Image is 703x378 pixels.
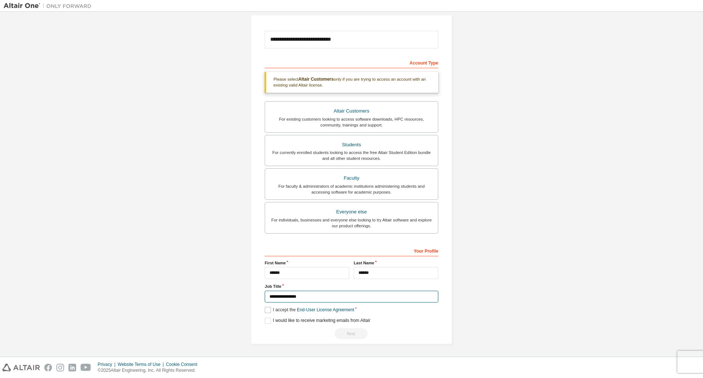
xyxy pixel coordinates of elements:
[4,2,95,10] img: Altair One
[265,328,438,339] div: Read and acccept EULA to continue
[269,140,434,150] div: Students
[265,307,354,313] label: I accept the
[354,260,438,266] label: Last Name
[269,217,434,229] div: For individuals, businesses and everyone else looking to try Altair software and explore our prod...
[269,150,434,161] div: For currently enrolled students looking to access the free Altair Student Edition bundle and all ...
[265,56,438,68] div: Account Type
[297,307,354,312] a: End-User License Agreement
[269,106,434,116] div: Altair Customers
[98,362,118,367] div: Privacy
[81,364,91,371] img: youtube.svg
[68,364,76,371] img: linkedin.svg
[269,207,434,217] div: Everyone else
[269,116,434,128] div: For existing customers looking to access software downloads, HPC resources, community, trainings ...
[44,364,52,371] img: facebook.svg
[265,245,438,256] div: Your Profile
[2,364,40,371] img: altair_logo.svg
[298,77,334,82] b: Altair Customers
[118,362,166,367] div: Website Terms of Use
[265,72,438,93] div: Please select only if you are trying to access an account with an existing valid Altair license.
[265,283,438,289] label: Job Title
[269,183,434,195] div: For faculty & administrators of academic institutions administering students and accessing softwa...
[265,260,349,266] label: First Name
[265,318,370,324] label: I would like to receive marketing emails from Altair
[269,173,434,183] div: Faculty
[56,364,64,371] img: instagram.svg
[98,367,202,374] p: © 2025 Altair Engineering, Inc. All Rights Reserved.
[166,362,201,367] div: Cookie Consent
